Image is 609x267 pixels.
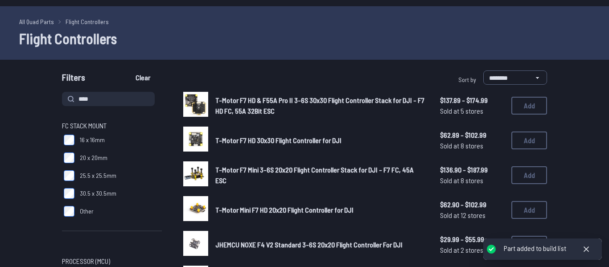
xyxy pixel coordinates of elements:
span: Sold at 8 stores [440,175,504,186]
span: T-Motor F7 HD 30x30 Flight Controller for DJI [215,136,342,144]
span: T-Motor Mini F7 HD 20x20 Flight Controller for DJI [215,205,354,214]
span: Sort by [458,76,476,83]
img: image [183,231,208,256]
a: T-Motor Mini F7 HD 20x20 Flight Controller for DJI [215,205,426,215]
img: image [183,127,208,152]
span: Processor (MCU) [62,256,110,267]
select: Sort by [483,70,547,85]
input: Other [64,206,74,217]
a: image [183,231,208,259]
img: image [183,92,208,117]
span: Sold at 2 stores [440,245,504,255]
a: image [183,161,208,189]
span: Filters [62,70,85,88]
a: JHEMCU NOXE F4 V2 Standard 3-6S 20x20 Flight Controller For DJI [215,239,426,250]
input: 16 x 16mm [64,135,74,145]
input: 30.5 x 30.5mm [64,188,74,199]
input: 20 x 20mm [64,152,74,163]
button: Add [511,201,547,219]
button: Add [511,97,547,115]
span: $29.99 - $55.99 [440,234,504,245]
span: 16 x 16mm [80,136,105,144]
img: image [183,196,208,221]
a: All Quad Parts [19,17,54,26]
span: 25.5 x 25.5mm [80,171,116,180]
span: $136.90 - $187.99 [440,164,504,175]
span: 30.5 x 30.5mm [80,189,116,198]
button: Add [511,131,547,149]
span: 20 x 20mm [80,153,107,162]
span: FC Stack Mount [62,120,107,131]
a: image [183,92,208,119]
button: Clear [128,70,158,85]
span: $62.90 - $102.99 [440,199,504,210]
span: $137.89 - $174.99 [440,95,504,106]
span: T-Motor F7 HD & F55A Pro II 3-6S 30x30 Flight Controller Stack for DJI - F7 HD FC, 55A 32Bit ESC [215,96,424,115]
span: Sold at 8 stores [440,140,504,151]
a: Flight Controllers [66,17,109,26]
button: Add [511,166,547,184]
span: T-Motor F7 Mini 3-6S 20x20 Flight Controller Stack for DJI - F7 FC, 45A ESC [215,165,414,185]
input: 25.5 x 25.5mm [64,170,74,181]
a: T-Motor F7 HD 30x30 Flight Controller for DJI [215,135,426,146]
span: Other [80,207,94,216]
span: Sold at 5 stores [440,106,504,116]
img: image [183,161,208,186]
h1: Flight Controllers [19,28,590,49]
a: image [183,127,208,154]
a: T-Motor F7 HD & F55A Pro II 3-6S 30x30 Flight Controller Stack for DJI - F7 HD FC, 55A 32Bit ESC [215,95,426,116]
span: JHEMCU NOXE F4 V2 Standard 3-6S 20x20 Flight Controller For DJI [215,240,403,249]
a: image [183,196,208,224]
a: T-Motor F7 Mini 3-6S 20x20 Flight Controller Stack for DJI - F7 FC, 45A ESC [215,164,426,186]
span: $62.89 - $102.99 [440,130,504,140]
button: Add [511,236,547,254]
span: Sold at 12 stores [440,210,504,221]
div: Part added to build list [504,244,566,253]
